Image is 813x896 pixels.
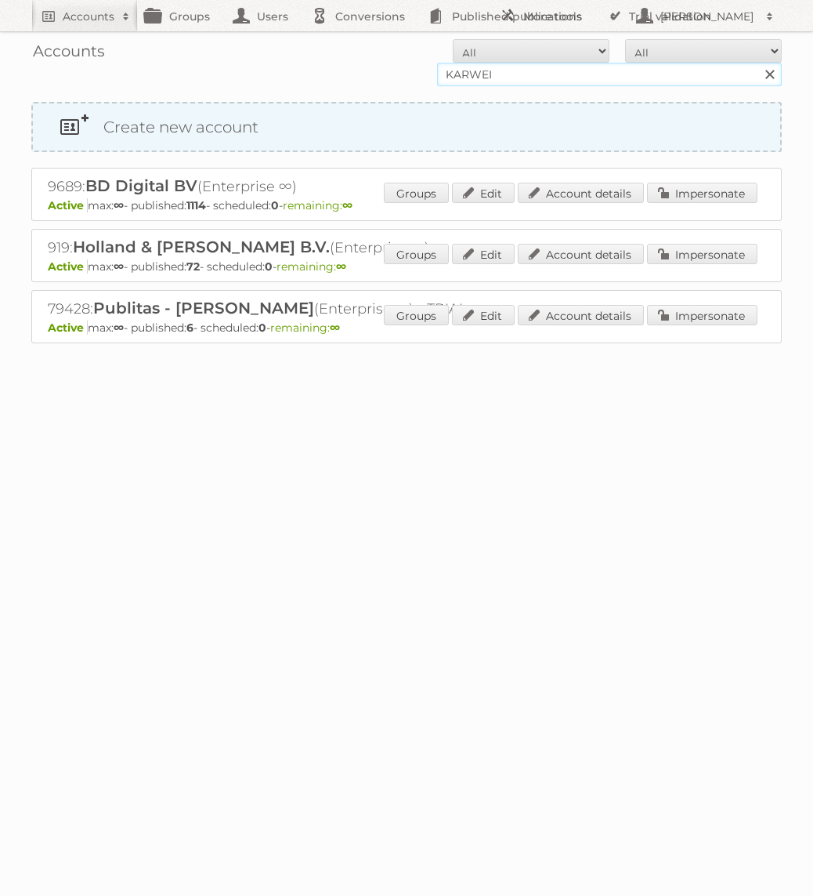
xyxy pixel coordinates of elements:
[276,259,346,274] span: remaining:
[342,198,352,212] strong: ∞
[48,321,88,335] span: Active
[85,176,197,195] span: BD Digital BV
[384,244,449,264] a: Groups
[518,305,644,325] a: Account details
[518,183,644,203] a: Account details
[48,259,88,274] span: Active
[48,259,765,274] p: max: - published: - scheduled: -
[93,299,314,317] span: Publitas - [PERSON_NAME]
[114,198,124,212] strong: ∞
[452,244,515,264] a: Edit
[384,305,449,325] a: Groups
[48,238,596,258] h2: 919: (Enterprise ∞)
[336,259,346,274] strong: ∞
[258,321,266,335] strong: 0
[186,259,200,274] strong: 72
[452,183,515,203] a: Edit
[270,321,340,335] span: remaining:
[48,198,765,212] p: max: - published: - scheduled: -
[186,321,193,335] strong: 6
[63,9,114,24] h2: Accounts
[647,305,757,325] a: Impersonate
[452,305,515,325] a: Edit
[330,321,340,335] strong: ∞
[647,244,757,264] a: Impersonate
[48,198,88,212] span: Active
[33,103,780,151] a: Create new account
[656,9,758,24] h2: [PERSON_NAME]
[518,244,644,264] a: Account details
[265,259,273,274] strong: 0
[114,321,124,335] strong: ∞
[114,259,124,274] strong: ∞
[48,321,765,335] p: max: - published: - scheduled: -
[48,176,596,197] h2: 9689: (Enterprise ∞)
[186,198,206,212] strong: 1114
[73,238,330,256] span: Holland & [PERSON_NAME] B.V.
[271,198,279,212] strong: 0
[523,9,602,24] h2: More tools
[647,183,757,203] a: Impersonate
[48,299,596,319] h2: 79428: (Enterprise ∞) - TRIAL
[384,183,449,203] a: Groups
[283,198,352,212] span: remaining:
